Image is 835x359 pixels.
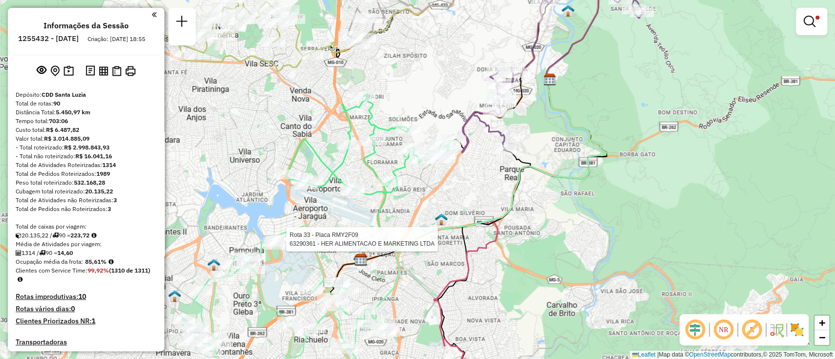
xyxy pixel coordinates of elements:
div: Total de Pedidos não Roteirizados: [16,205,157,213]
div: Total de Atividades não Roteirizadas: [16,196,157,205]
div: 1314 / 90 = [16,249,157,257]
span: Ocultar NR [712,318,735,341]
strong: R$ 6.487,82 [46,126,79,133]
strong: R$ 3.014.885,09 [44,135,90,142]
img: Teste [353,253,366,266]
span: − [819,331,825,343]
button: Logs desbloquear sessão [84,63,97,79]
div: Criação: [DATE] 18:55 [84,35,149,43]
strong: 90 [53,100,60,107]
div: Depósito: [16,90,157,99]
strong: 10 [78,292,86,301]
strong: 85,61% [85,258,107,265]
a: Zoom in [814,316,829,330]
span: + [819,317,825,329]
strong: 14,60 [57,249,73,256]
a: Zoom out [814,330,829,345]
div: Total de rotas: [16,99,157,108]
strong: R$ 2.998.843,93 [64,144,110,151]
div: Cubagem total roteirizado: [16,187,157,196]
div: Distância Total: [16,108,157,117]
button: Exibir sessão original [35,63,48,79]
strong: 99,92% [88,267,109,274]
h4: Transportadoras [16,338,157,346]
i: Cubagem total roteirizado [16,232,22,238]
strong: 703:06 [49,117,68,125]
img: Fluxo de ruas [768,322,784,338]
div: - Total não roteirizado: [16,152,157,161]
em: Média calculada utilizando a maior ocupação (%Peso ou %Cubagem) de cada rota da sessão. Rotas cro... [109,259,113,265]
strong: CDD Santa Luzia [42,91,86,98]
strong: 20.135,22 [85,188,113,195]
a: Clique aqui para minimizar o painel [152,9,157,20]
div: Tempo total: [16,117,157,126]
strong: 0 [71,304,75,313]
a: Nova sessão e pesquisa [172,12,192,34]
em: Rotas cross docking consideradas [18,276,23,282]
div: Valor total: [16,134,157,143]
i: Total de rotas [39,250,45,256]
img: Exibir/Ocultar setores [789,322,805,338]
strong: (1310 de 1311) [109,267,150,274]
div: Map data © contributors,© 2025 TomTom, Microsoft [630,351,835,359]
strong: R$ 16.041,16 [75,152,112,160]
span: | [657,351,658,358]
img: AS - BH [355,253,368,266]
img: Warecloud Parque Pedro ll [207,258,220,271]
strong: 1 [91,317,95,325]
img: Cross Santa Luzia [562,4,574,17]
strong: 3 [108,205,111,212]
button: Painel de Sugestão [62,63,76,79]
h4: Rotas vários dias: [16,305,157,313]
button: Visualizar Romaneio [110,64,123,78]
strong: 1989 [96,170,110,177]
h4: Lista de veículos [16,350,157,358]
span: Ocultar deslocamento [683,318,707,341]
button: Centralizar mapa no depósito ou ponto de apoio [48,63,62,79]
img: CDD Santa Luzia [543,73,556,86]
button: Imprimir Rotas [123,64,137,78]
strong: 1314 [102,161,116,169]
div: Média de Atividades por viagem: [16,240,157,249]
a: Exibir filtros [800,12,823,31]
strong: 223,72 [70,232,90,239]
strong: 5.450,97 km [56,108,90,116]
span: Exibir rótulo [740,318,764,341]
h4: Rotas improdutivas: [16,293,157,301]
img: 208 UDC Full Gloria [168,290,181,302]
i: Total de rotas [52,232,59,238]
div: 20.135,22 / 90 = [16,231,157,240]
div: Custo total: [16,126,157,134]
strong: 3 [113,196,117,204]
img: Simulação- STA [357,245,370,257]
h4: Informações da Sessão [44,21,129,30]
span: Filtro Ativo [815,16,819,20]
a: Leaflet [632,351,655,358]
div: Total de Atividades Roteirizadas: [16,161,157,169]
i: Total de Atividades [16,250,22,256]
img: CDD Belo Horizonte [354,253,367,266]
img: 211 UDC WCL Vila Suzana [435,213,448,226]
button: Visualizar relatório de Roteirização [97,64,110,77]
div: Peso total roteirizado: [16,178,157,187]
h6: 1255432 - [DATE] [18,34,79,43]
div: - Total roteirizado: [16,143,157,152]
strong: 532.168,28 [74,179,105,186]
span: Ocupação média da frota: [16,258,83,265]
i: Meta Caixas/viagem: 203,60 Diferença: 20,12 [91,232,96,238]
span: Clientes com Service Time: [16,267,88,274]
h4: Clientes Priorizados NR: [16,317,157,325]
div: Total de Pedidos Roteirizados: [16,169,157,178]
div: Total de caixas por viagem: [16,222,157,231]
a: OpenStreetMap [689,351,731,358]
